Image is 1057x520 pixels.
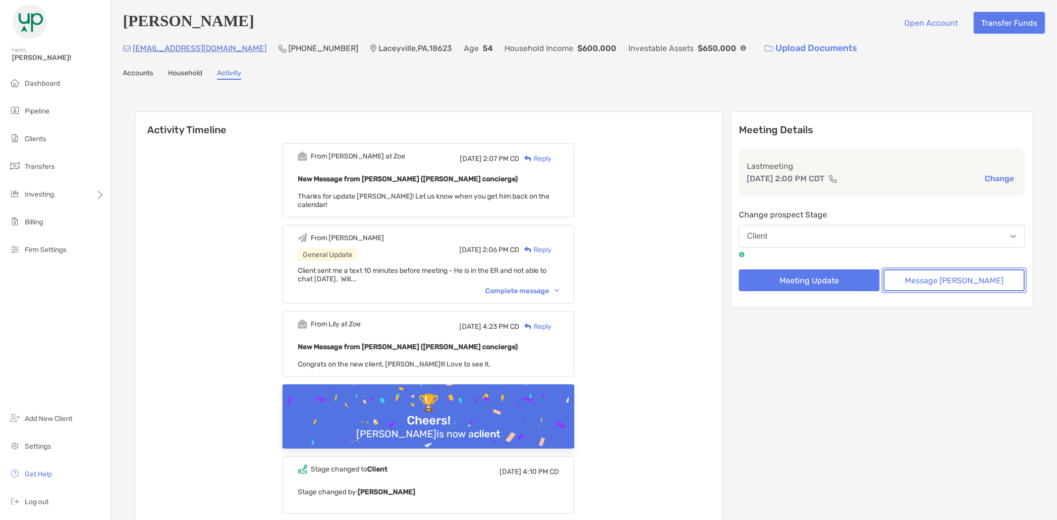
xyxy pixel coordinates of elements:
[25,218,43,226] span: Billing
[414,393,443,414] div: 🏆
[747,232,768,241] div: Client
[459,322,481,331] span: [DATE]
[628,42,694,54] p: Investable Assets
[12,53,105,62] span: [PERSON_NAME]!
[523,468,559,476] span: 4:10 PM CD
[367,465,388,473] b: Client
[25,107,50,115] span: Pipeline
[298,266,547,283] span: Client sent me a text 10 minutes before meeting - He is in the ER and not able to chat [DATE]. Wi...
[739,208,1025,221] p: Change prospect Stage
[9,132,21,144] img: clients icon
[311,234,384,242] div: From [PERSON_NAME]
[974,12,1045,34] button: Transfer Funds
[483,246,519,254] span: 2:06 PM CD
[278,45,286,52] img: Phone Icon
[298,360,491,368] span: Congrats on the new client, [PERSON_NAME]!!! Love to see it.
[739,252,745,258] img: tooltip
[9,412,21,424] img: add_new_client icon
[747,172,825,185] p: [DATE] 2:00 PM CDT
[884,269,1025,291] button: Message [PERSON_NAME]
[123,46,131,52] img: Email Icon
[133,42,267,54] p: [EMAIL_ADDRESS][DOMAIN_NAME]
[9,495,21,507] img: logout icon
[168,69,202,80] a: Household
[739,269,880,291] button: Meeting Update
[524,323,532,330] img: Reply icon
[9,215,21,227] img: billing icon
[765,45,773,52] img: button icon
[739,124,1025,136] p: Meeting Details
[519,245,552,255] div: Reply
[298,233,307,243] img: Event icon
[9,440,21,452] img: settings icon
[298,319,307,329] img: Event icon
[982,173,1017,184] button: Change
[298,465,307,474] img: Event icon
[352,428,504,440] div: [PERSON_NAME] is now a
[311,320,361,328] div: From Lily at Zoe
[485,287,559,295] div: Complete message
[829,175,837,183] img: communication type
[555,289,559,292] img: Chevron icon
[740,45,746,51] img: Info Icon
[9,468,21,479] img: get-help icon
[9,77,21,89] img: dashboard icon
[311,152,405,160] div: From [PERSON_NAME] at Zoe
[123,69,153,80] a: Accounts
[25,190,54,199] span: Investing
[25,79,60,88] span: Dashboard
[483,322,519,331] span: 4:23 PM CD
[370,45,377,52] img: Location Icon
[12,4,48,40] img: Zoe Logo
[459,246,481,254] span: [DATE]
[9,104,21,116] img: pipeline icon
[25,498,49,506] span: Log out
[298,175,518,183] b: New Message from [PERSON_NAME] ([PERSON_NAME] concierge)
[135,112,722,136] h6: Activity Timeline
[524,247,532,253] img: Reply icon
[524,156,532,162] img: Reply icon
[747,160,1017,172] p: Last meeting
[698,42,736,54] p: $650,000
[403,414,454,428] div: Cheers!
[483,155,519,163] span: 2:07 PM CD
[25,135,46,143] span: Clients
[123,12,254,34] h4: [PERSON_NAME]
[519,154,552,164] div: Reply
[298,152,307,161] img: Event icon
[379,42,452,54] p: Laceyville , PA , 18623
[897,12,966,34] button: Open Account
[25,415,72,423] span: Add New Client
[500,468,521,476] span: [DATE]
[288,42,358,54] p: [PHONE_NUMBER]
[25,162,55,171] span: Transfers
[474,428,501,440] b: client
[739,225,1025,248] button: Client
[311,465,388,473] div: Stage changed to
[464,42,479,54] p: Age
[758,38,864,59] a: Upload Documents
[9,243,21,255] img: firm-settings icon
[25,470,52,478] span: Get Help
[217,69,241,80] a: Activity
[1010,235,1016,238] img: Open dropdown arrow
[504,42,573,54] p: Household Income
[358,488,415,496] b: [PERSON_NAME]
[298,343,518,351] b: New Message from [PERSON_NAME] ([PERSON_NAME] concierge)
[298,486,559,498] p: Stage changed by:
[577,42,616,54] p: $600,000
[9,188,21,200] img: investing icon
[298,249,357,261] div: General Update
[519,321,552,332] div: Reply
[460,155,482,163] span: [DATE]
[25,442,51,451] span: Settings
[298,192,550,209] span: Thanks for update [PERSON_NAME]! Let us know when you get him back on the calendar!
[9,160,21,172] img: transfers icon
[25,246,66,254] span: Firm Settings
[483,42,493,54] p: 54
